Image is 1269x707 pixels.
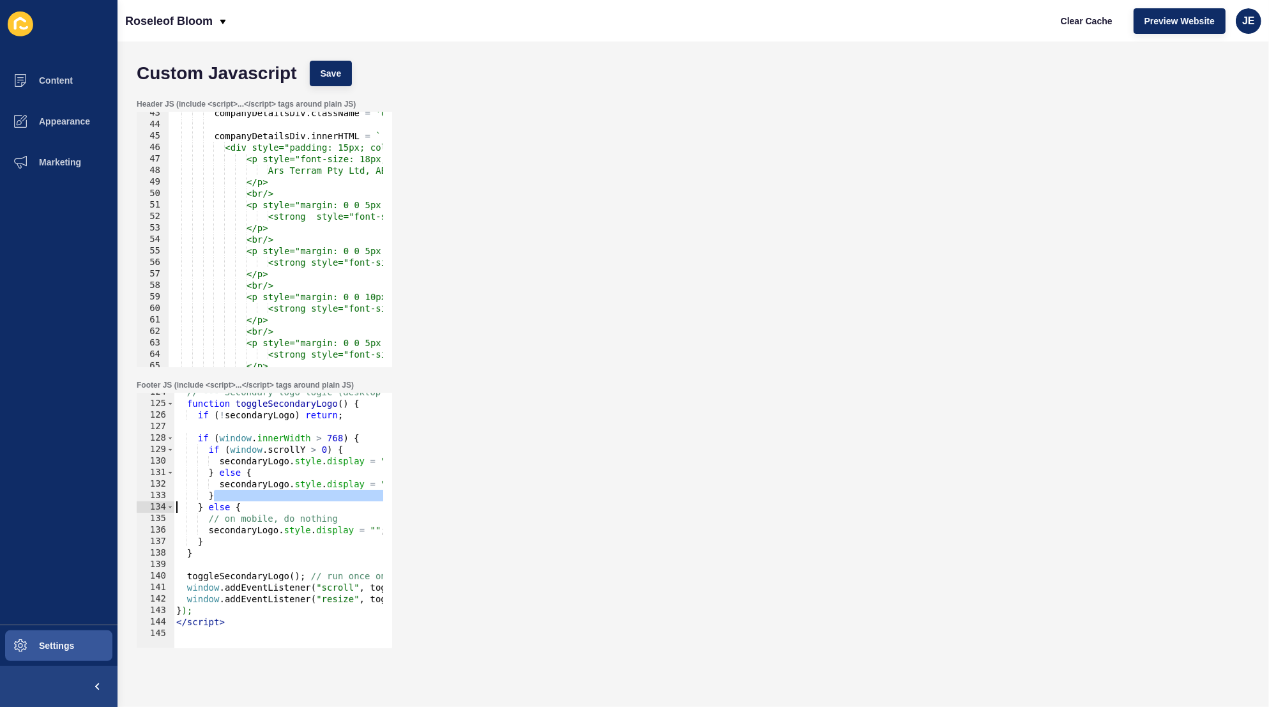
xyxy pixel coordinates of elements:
label: Header JS (include <script>...</script> tags around plain JS) [137,99,356,109]
div: 51 [137,199,169,211]
div: 140 [137,570,174,582]
div: 139 [137,559,174,570]
p: Roseleof Bloom [125,5,213,37]
button: Clear Cache [1050,8,1123,34]
div: 142 [137,593,174,605]
div: 62 [137,326,169,337]
div: 61 [137,314,169,326]
div: 55 [137,245,169,257]
div: 65 [137,360,169,372]
div: 131 [137,467,174,478]
span: Clear Cache [1061,15,1113,27]
h1: Custom Javascript [137,67,297,80]
div: 57 [137,268,169,280]
div: 133 [137,490,174,501]
div: 43 [137,107,169,119]
div: 129 [137,444,174,455]
div: 128 [137,432,174,444]
div: 144 [137,616,174,628]
div: 135 [137,513,174,524]
div: 130 [137,455,174,467]
span: Preview Website [1144,15,1215,27]
div: 63 [137,337,169,349]
div: 52 [137,211,169,222]
div: 136 [137,524,174,536]
div: 138 [137,547,174,559]
div: 60 [137,303,169,314]
div: 132 [137,478,174,490]
div: 64 [137,349,169,360]
div: 48 [137,165,169,176]
div: 125 [137,398,174,409]
div: 44 [137,119,169,130]
div: 46 [137,142,169,153]
div: 56 [137,257,169,268]
div: 127 [137,421,174,432]
div: 145 [137,628,174,639]
span: Save [321,67,342,80]
div: 134 [137,501,174,513]
div: 49 [137,176,169,188]
div: 143 [137,605,174,616]
div: 58 [137,280,169,291]
div: 45 [137,130,169,142]
div: 50 [137,188,169,199]
div: 126 [137,409,174,421]
button: Save [310,61,353,86]
button: Preview Website [1134,8,1226,34]
label: Footer JS (include <script>...</script> tags around plain JS) [137,380,354,390]
div: 47 [137,153,169,165]
div: 54 [137,234,169,245]
div: 53 [137,222,169,234]
div: 141 [137,582,174,593]
div: 59 [137,291,169,303]
span: JE [1242,15,1255,27]
div: 137 [137,536,174,547]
